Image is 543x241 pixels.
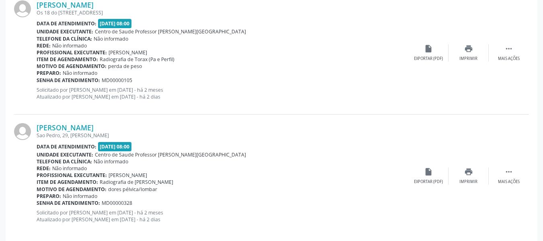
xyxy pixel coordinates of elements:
span: [PERSON_NAME] [109,172,147,179]
div: Exportar (PDF) [414,56,443,62]
b: Telefone da clínica: [37,158,92,165]
a: [PERSON_NAME] [37,0,94,9]
i: insert_drive_file [424,44,433,53]
div: Mais ações [498,56,520,62]
p: Solicitado por [PERSON_NAME] em [DATE] - há 2 meses Atualizado por [PERSON_NAME] em [DATE] - há 2... [37,87,408,100]
b: Motivo de agendamento: [37,63,107,70]
b: Rede: [37,42,51,49]
b: Profissional executante: [37,49,107,56]
b: Preparo: [37,193,61,200]
span: perda de peso [108,63,142,70]
span: MD00000328 [102,200,132,206]
b: Telefone da clínica: [37,35,92,42]
span: Radiografia de [PERSON_NAME] [100,179,173,185]
span: Centro de Saude Professor [PERSON_NAME][GEOGRAPHIC_DATA] [95,151,246,158]
span: Não informado [63,70,97,76]
b: Senha de atendimento: [37,77,100,84]
span: Radiografia de Torax (Pa e Perfil) [100,56,174,63]
div: Os 18 do [STREET_ADDRESS] [37,9,408,16]
b: Item de agendamento: [37,56,98,63]
img: img [14,0,31,17]
b: Item de agendamento: [37,179,98,185]
b: Data de atendimento: [37,20,96,27]
b: Preparo: [37,70,61,76]
i: print [464,167,473,176]
span: [DATE] 08:00 [98,19,132,28]
b: Senha de atendimento: [37,200,100,206]
img: img [14,123,31,140]
span: Não informado [52,165,87,172]
b: Motivo de agendamento: [37,186,107,193]
b: Profissional executante: [37,172,107,179]
p: Solicitado por [PERSON_NAME] em [DATE] - há 2 meses Atualizado por [PERSON_NAME] em [DATE] - há 2... [37,209,408,223]
span: dores pélvica/lombar [108,186,157,193]
span: Não informado [63,193,97,200]
span: [DATE] 08:00 [98,142,132,151]
span: Não informado [94,35,128,42]
i: print [464,44,473,53]
div: Exportar (PDF) [414,179,443,185]
b: Rede: [37,165,51,172]
a: [PERSON_NAME] [37,123,94,132]
i: insert_drive_file [424,167,433,176]
div: Imprimir [459,56,477,62]
span: Centro de Saude Professor [PERSON_NAME][GEOGRAPHIC_DATA] [95,28,246,35]
span: MD00000105 [102,77,132,84]
b: Unidade executante: [37,151,93,158]
span: Não informado [94,158,128,165]
b: Data de atendimento: [37,143,96,150]
i:  [504,167,513,176]
b: Unidade executante: [37,28,93,35]
i:  [504,44,513,53]
div: Mais ações [498,179,520,185]
div: Imprimir [459,179,477,185]
span: [PERSON_NAME] [109,49,147,56]
span: Não informado [52,42,87,49]
div: Sao Pedro, 29, [PERSON_NAME] [37,132,408,139]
